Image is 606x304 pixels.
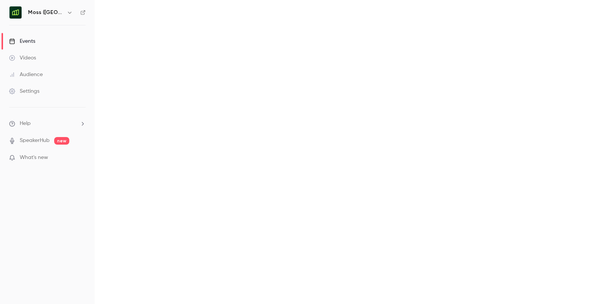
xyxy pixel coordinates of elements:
div: Settings [9,87,39,95]
div: Videos [9,54,36,62]
span: new [54,137,69,145]
img: Moss (DE) [9,6,22,19]
div: Audience [9,71,43,78]
span: What's new [20,154,48,162]
li: help-dropdown-opener [9,120,86,128]
span: Help [20,120,31,128]
a: SpeakerHub [20,137,50,145]
h6: Moss ([GEOGRAPHIC_DATA]) [28,9,64,16]
div: Events [9,37,35,45]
